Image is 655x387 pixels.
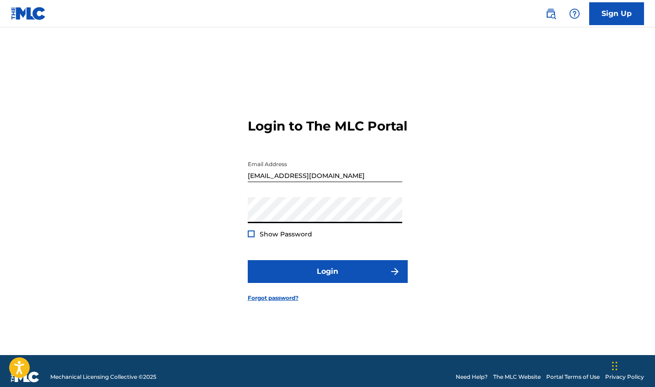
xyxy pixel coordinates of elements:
[260,230,312,238] span: Show Password
[565,5,584,23] div: Help
[609,343,655,387] iframe: Chat Widget
[389,266,400,277] img: f7272a7cc735f4ea7f67.svg
[589,2,644,25] a: Sign Up
[50,373,156,381] span: Mechanical Licensing Collective © 2025
[546,373,600,381] a: Portal Terms of Use
[545,8,556,19] img: search
[248,260,408,283] button: Login
[493,373,541,381] a: The MLC Website
[612,352,618,380] div: Drag
[248,118,407,134] h3: Login to The MLC Portal
[542,5,560,23] a: Public Search
[11,371,39,382] img: logo
[248,294,298,302] a: Forgot password?
[11,7,46,20] img: MLC Logo
[605,373,644,381] a: Privacy Policy
[456,373,488,381] a: Need Help?
[569,8,580,19] img: help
